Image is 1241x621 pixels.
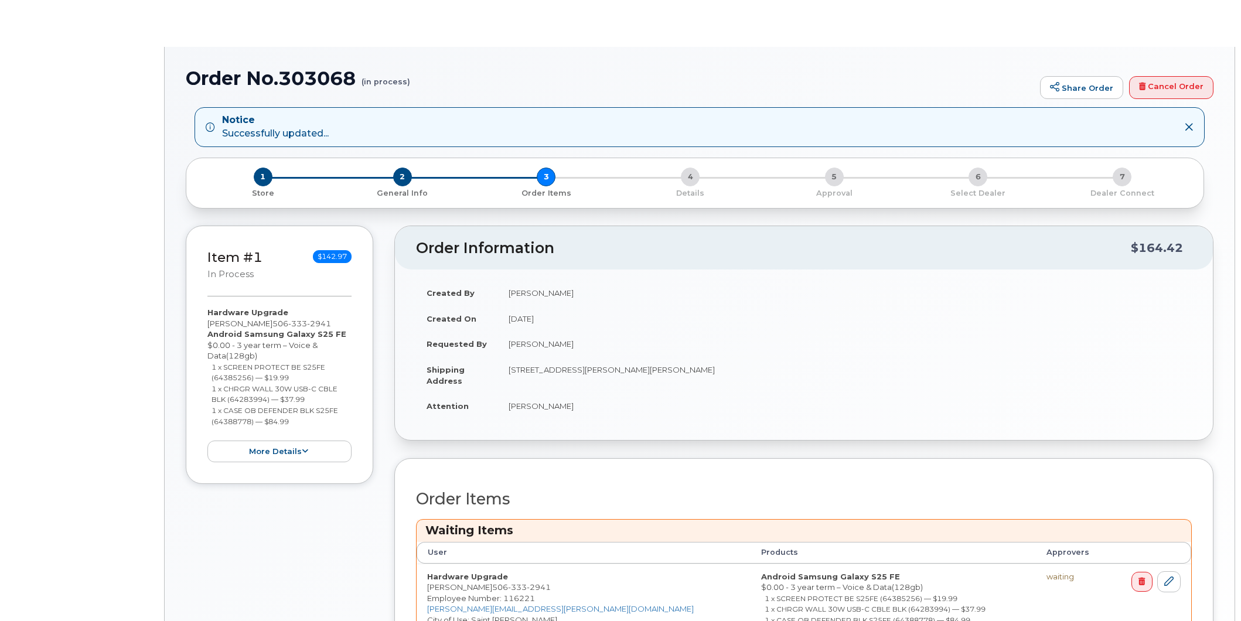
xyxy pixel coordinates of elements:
strong: Hardware Upgrade [427,572,508,581]
h2: Order Information [416,240,1131,257]
p: General Info [335,188,470,199]
small: (in process) [362,68,410,86]
div: $164.42 [1131,237,1183,259]
strong: Android Samsung Galaxy S25 FE [761,572,900,581]
h2: Order Items [416,490,1192,508]
strong: Requested By [427,339,487,349]
small: 1 x SCREEN PROTECT BE S25FE (64385256) — $19.99 [765,594,957,603]
small: 1 x CASE OB DEFENDER BLK S25FE (64388778) — $84.99 [212,406,338,426]
strong: Created By [427,288,475,298]
a: Cancel Order [1129,76,1213,100]
div: waiting [1046,571,1099,582]
button: more details [207,441,352,462]
th: User [417,542,751,563]
strong: Hardware Upgrade [207,308,288,317]
th: Approvers [1036,542,1110,563]
span: 2941 [527,582,551,592]
span: Employee Number: 116221 [427,593,535,603]
span: 333 [508,582,527,592]
strong: Android Samsung Galaxy S25 FE [207,329,346,339]
small: in process [207,269,254,279]
td: [STREET_ADDRESS][PERSON_NAME][PERSON_NAME] [498,357,1192,393]
small: 1 x SCREEN PROTECT BE S25FE (64385256) — $19.99 [212,363,325,383]
span: 333 [288,319,307,328]
td: [PERSON_NAME] [498,331,1192,357]
a: Item #1 [207,249,262,265]
th: Products [751,542,1036,563]
span: 2 [393,168,412,186]
span: $142.97 [313,250,352,263]
strong: Attention [427,401,469,411]
span: 506 [492,582,551,592]
h3: Waiting Items [425,523,1182,538]
strong: Created On [427,314,476,323]
span: 1 [254,168,272,186]
td: [DATE] [498,306,1192,332]
strong: Shipping Address [427,365,465,385]
div: Successfully updated... [222,114,329,141]
span: 506 [272,319,331,328]
h1: Order No.303068 [186,68,1034,88]
a: [PERSON_NAME][EMAIL_ADDRESS][PERSON_NAME][DOMAIN_NAME] [427,604,694,613]
td: [PERSON_NAME] [498,280,1192,306]
strong: Notice [222,114,329,127]
a: 2 General Info [330,186,475,199]
td: [PERSON_NAME] [498,393,1192,419]
span: 2941 [307,319,331,328]
small: 1 x CHRGR WALL 30W USB-C CBLE BLK (64283994) — $37.99 [212,384,337,404]
p: Store [200,188,326,199]
a: 1 Store [196,186,330,199]
small: 1 x CHRGR WALL 30W USB-C CBLE BLK (64283994) — $37.99 [765,605,986,613]
div: [PERSON_NAME] $0.00 - 3 year term – Voice & Data(128gb) [207,307,352,462]
a: Share Order [1040,76,1123,100]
